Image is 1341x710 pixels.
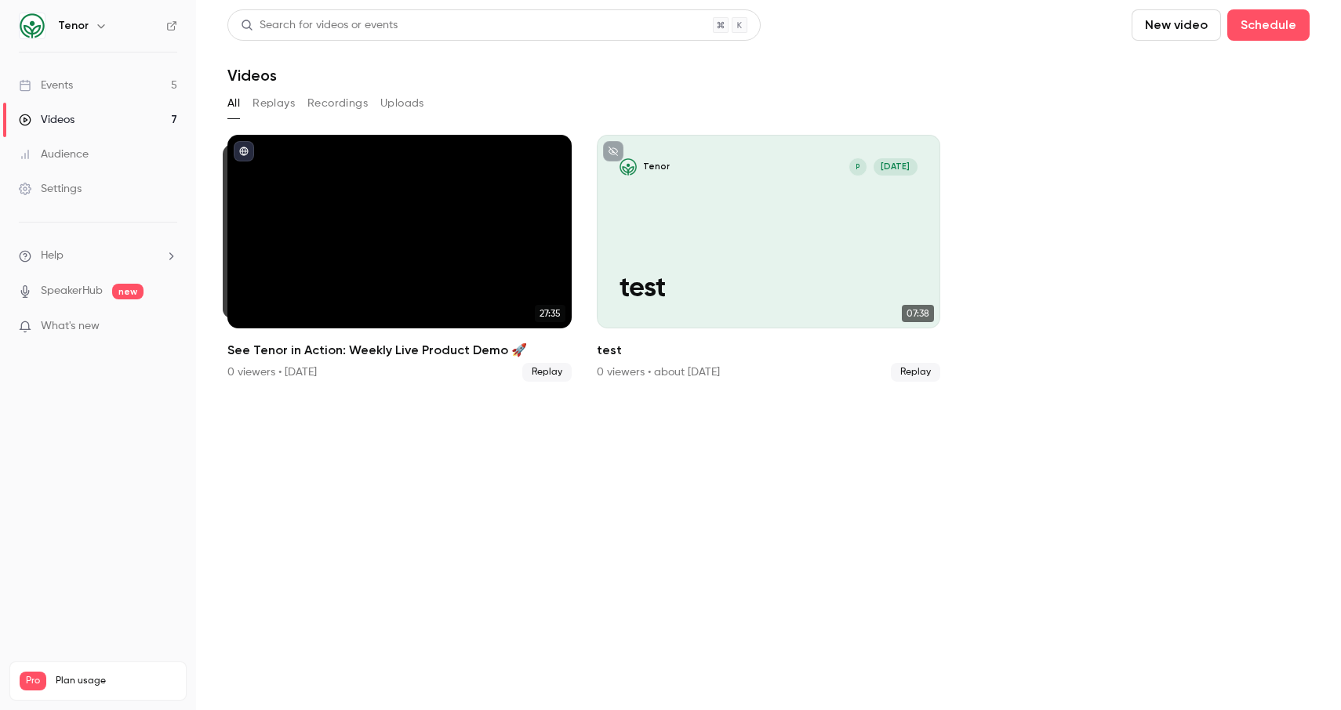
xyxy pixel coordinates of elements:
li: test [597,135,941,382]
h2: See Tenor in Action: Weekly Live Product Demo 🚀 [227,341,572,360]
span: new [112,284,144,299]
li: See Tenor in Action: Weekly Live Product Demo 🚀 [227,135,572,382]
span: Help [41,248,64,264]
button: All [227,91,240,116]
div: Settings [19,181,82,197]
span: Replay [522,363,572,382]
span: 27:35 [535,305,565,322]
img: Tenor [20,13,45,38]
span: 07:38 [902,305,934,322]
div: P [849,158,867,176]
div: Search for videos or events [241,17,398,34]
p: Tenor [643,161,670,172]
li: help-dropdown-opener [19,248,177,264]
button: New video [1132,9,1221,41]
div: 0 viewers • [DATE] [227,364,317,380]
button: unpublished [603,141,623,161]
section: Videos [227,9,1310,701]
div: Events [19,78,73,93]
span: Pro [20,672,46,690]
h6: Tenor [58,18,89,34]
button: Recordings [307,91,368,116]
div: Videos [19,112,74,128]
ul: Videos [227,135,1310,382]
p: test [620,273,917,305]
span: What's new [41,318,100,335]
span: Plan usage [56,675,176,687]
a: 27:3527:35See Tenor in Action: Weekly Live Product Demo 🚀0 viewers • [DATE]Replay [227,135,572,382]
div: 0 viewers • about [DATE] [597,364,720,380]
button: Replays [253,91,295,116]
button: Schedule [1227,9,1310,41]
img: test [620,158,637,176]
div: Audience [19,147,89,162]
span: [DATE] [874,158,918,176]
a: SpeakerHub [41,283,103,299]
a: testTenorP[DATE]test07:38test0 viewers • about [DATE]Replay [597,135,941,382]
span: Replay [891,363,940,382]
button: published [234,141,254,161]
h2: test [597,341,941,360]
h1: Videos [227,66,277,85]
button: Uploads [380,91,424,116]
